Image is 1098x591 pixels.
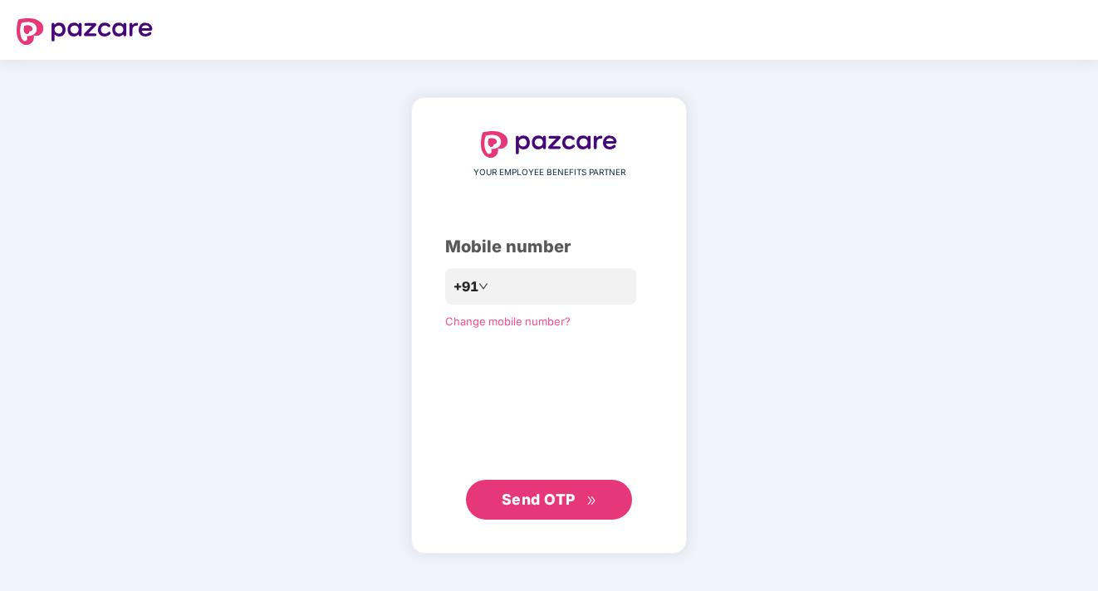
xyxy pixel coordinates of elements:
div: Mobile number [445,234,653,260]
button: Send OTPdouble-right [466,480,632,520]
span: down [478,281,488,291]
span: +91 [453,276,478,297]
span: Send OTP [502,491,576,508]
a: Change mobile number? [445,315,571,328]
img: logo [481,131,617,158]
span: double-right [586,496,597,506]
img: logo [17,18,153,45]
span: YOUR EMPLOYEE BENEFITS PARTNER [473,166,625,179]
